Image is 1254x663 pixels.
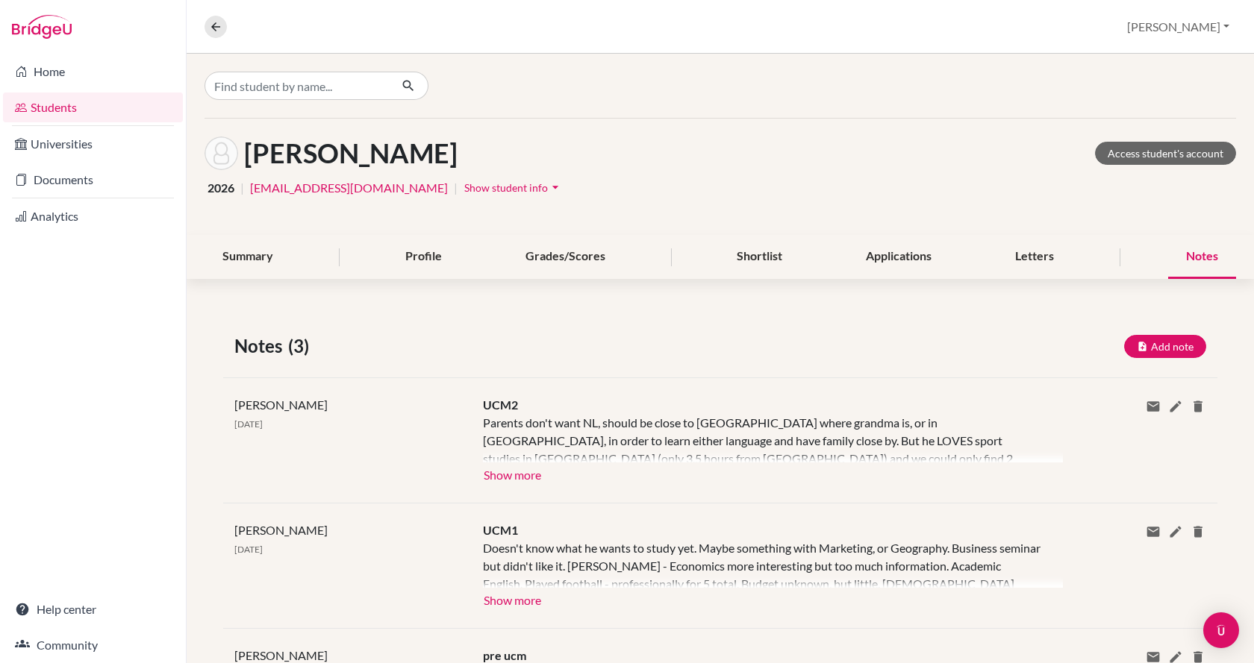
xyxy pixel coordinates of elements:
button: Add note [1124,335,1206,358]
input: Find student by name... [205,72,390,100]
a: Access student's account [1095,142,1236,165]
div: Shortlist [719,235,800,279]
a: Documents [3,165,183,195]
a: Home [3,57,183,87]
span: [PERSON_NAME] [234,398,328,412]
span: [PERSON_NAME] [234,523,328,537]
div: Parents don't want NL, should be close to [GEOGRAPHIC_DATA] where grandma is, or in [GEOGRAPHIC_D... [483,414,1041,462]
div: Notes [1168,235,1236,279]
span: pre ucm [483,648,526,662]
button: Show more [483,462,542,485]
a: Community [3,630,183,660]
span: Show student info [464,181,548,194]
span: [DATE] [234,544,263,555]
img: Dávid Areniello Scharli's avatar [205,136,238,170]
button: [PERSON_NAME] [1120,13,1236,41]
span: UCM2 [483,398,518,412]
div: Doesn't know what he wants to study yet. Maybe something with Marketing, or Geography. Business s... [483,539,1041,588]
a: Analytics [3,201,183,231]
i: arrow_drop_down [548,180,563,195]
span: 2026 [208,179,234,197]
img: Bridge-U [12,15,72,39]
span: UCM1 [483,523,518,537]
a: Universities [3,129,183,159]
span: | [240,179,244,197]
span: [PERSON_NAME] [234,648,328,662]
span: | [454,179,458,197]
span: (3) [288,333,315,359]
div: Letters [997,235,1072,279]
a: [EMAIL_ADDRESS][DOMAIN_NAME] [250,179,448,197]
span: [DATE] [234,418,263,430]
h1: [PERSON_NAME] [244,137,458,169]
div: Summary [205,235,291,279]
button: Show student infoarrow_drop_down [464,176,564,199]
div: Open Intercom Messenger [1203,612,1239,648]
div: Profile [387,235,460,279]
span: Notes [234,333,288,359]
a: Students [3,92,183,122]
div: Applications [848,235,949,279]
a: Help center [3,594,183,624]
button: Show more [483,588,542,610]
div: Grades/Scores [508,235,623,279]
